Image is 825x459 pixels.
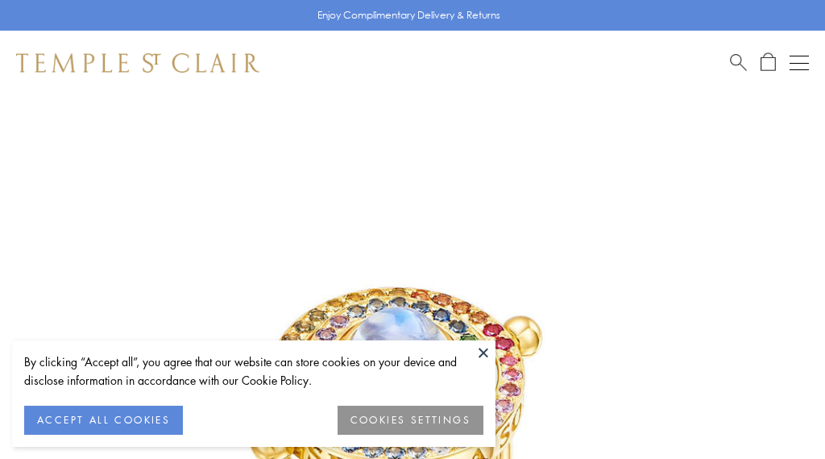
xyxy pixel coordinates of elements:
[24,406,183,435] button: ACCEPT ALL COOKIES
[761,52,776,73] a: Open Shopping Bag
[317,7,500,23] p: Enjoy Complimentary Delivery & Returns
[24,353,483,390] div: By clicking “Accept all”, you agree that our website can store cookies on your device and disclos...
[730,52,747,73] a: Search
[338,406,483,435] button: COOKIES SETTINGS
[790,53,809,73] button: Open navigation
[16,53,259,73] img: Temple St. Clair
